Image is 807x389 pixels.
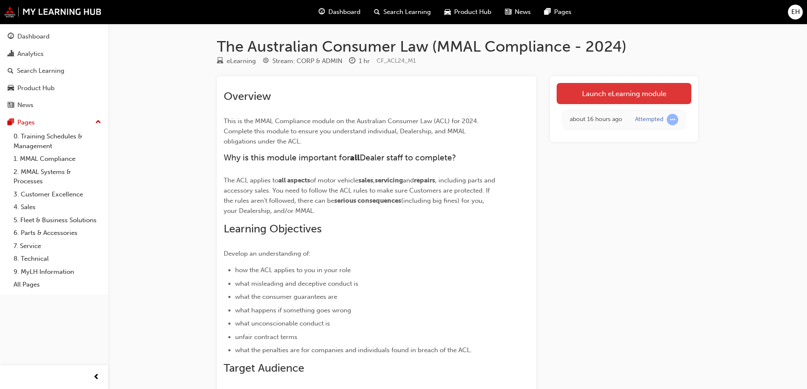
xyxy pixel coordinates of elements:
[17,49,44,59] div: Analytics
[217,56,256,66] div: Type
[310,177,358,184] span: of motor vehicle
[383,7,431,17] span: Search Learning
[10,152,105,166] a: 1. MMAL Compliance
[224,90,271,103] span: Overview
[312,3,367,21] a: guage-iconDashboard
[217,37,698,56] h1: The Australian Consumer Law (MMAL Compliance - 2024)
[235,293,337,301] span: what the consumer guarantees are
[10,201,105,214] a: 4. Sales
[224,361,304,375] span: Target Audience
[93,372,100,383] span: prev-icon
[17,100,33,110] div: News
[224,153,350,163] span: Why is this module important for
[235,306,351,314] span: what happens if something goes wrong
[227,56,256,66] div: eLearning
[438,3,498,21] a: car-iconProduct Hub
[334,197,401,204] span: serious consequences
[17,118,35,127] div: Pages
[10,240,105,253] a: 7. Service
[3,115,105,130] button: Pages
[374,7,380,17] span: search-icon
[3,80,105,96] a: Product Hub
[554,7,571,17] span: Pages
[217,58,223,65] span: learningResourceType_ELEARNING-icon
[8,33,14,41] span: guage-icon
[10,188,105,201] a: 3. Customer Excellence
[515,7,531,17] span: News
[788,5,803,19] button: EH
[235,333,297,341] span: unfair contract terms
[377,57,416,64] span: Learning resource code
[8,50,14,58] span: chart-icon
[224,250,311,257] span: Develop an understanding of:
[10,214,105,227] a: 5. Fleet & Business Solutions
[373,177,375,184] span: ,
[358,177,373,184] span: sales
[360,153,456,163] span: Dealer staff to complete?
[10,278,105,291] a: All Pages
[278,177,310,184] span: all aspects
[350,153,360,163] span: all
[505,7,511,17] span: news-icon
[319,7,325,17] span: guage-icon
[3,27,105,115] button: DashboardAnalyticsSearch LearningProduct HubNews
[3,63,105,79] a: Search Learning
[3,46,105,62] a: Analytics
[3,29,105,44] a: Dashboard
[557,83,691,104] a: Launch eLearning module
[635,116,663,124] div: Attempted
[667,114,678,125] span: learningRecordVerb_ATTEMPT-icon
[498,3,538,21] a: news-iconNews
[263,58,269,65] span: target-icon
[10,226,105,240] a: 6. Parts & Accessories
[367,3,438,21] a: search-iconSearch Learning
[263,56,342,66] div: Stream
[349,58,355,65] span: clock-icon
[570,115,622,124] div: Mon Aug 25 2025 16:37:15 GMT+0930 (Australian Central Standard Time)
[8,85,14,92] span: car-icon
[95,117,101,128] span: up-icon
[235,320,330,327] span: what unconscionable conduct is
[8,119,14,127] span: pages-icon
[8,67,14,75] span: search-icon
[272,56,342,66] div: Stream: CORP & ADMIN
[444,7,451,17] span: car-icon
[538,3,578,21] a: pages-iconPages
[235,280,358,287] span: what misleading and deceptive conduct is
[359,56,370,66] div: 1 hr
[3,97,105,113] a: News
[10,166,105,188] a: 2. MMAL Systems & Processes
[17,83,55,93] div: Product Hub
[224,177,497,204] span: , including parts and accessory sales. You need to follow the ACL rules to make sure Customers ar...
[235,266,351,274] span: how the ACL applies to you in your role
[454,7,491,17] span: Product Hub
[403,177,414,184] span: and
[544,7,551,17] span: pages-icon
[349,56,370,66] div: Duration
[10,252,105,265] a: 8. Technical
[224,177,278,184] span: The ACL applies to
[10,130,105,152] a: 0. Training Schedules & Management
[10,265,105,279] a: 9. MyLH Information
[375,177,403,184] span: servicing
[4,6,102,17] img: mmal
[8,102,14,109] span: news-icon
[224,222,322,235] span: Learning Objectives
[328,7,361,17] span: Dashboard
[17,66,64,76] div: Search Learning
[791,7,800,17] span: EH
[235,346,472,354] span: what the penalties are for companies and individuals found in breach of the ACL.
[17,32,50,41] div: Dashboard
[224,117,480,145] span: This is the MMAL Compliance module on the Australian Consumer Law (ACL) for 2024. Complete this m...
[414,177,435,184] span: repairs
